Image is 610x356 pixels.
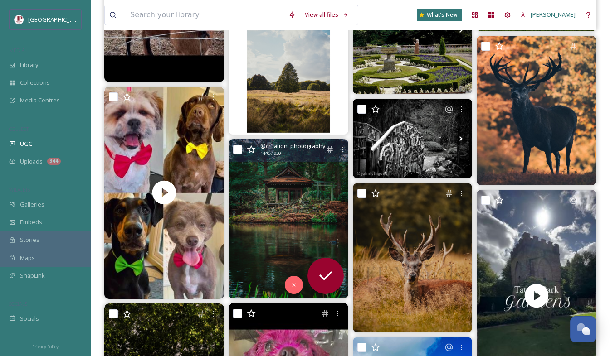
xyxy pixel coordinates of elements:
img: When the mind is calm and still everything becomes clear, When the water is disturbed it becomes ... [229,139,348,298]
a: [PERSON_NAME] [516,6,580,24]
img: 🌳 The lone tree against the vast sky, with subtle details, even a passing plane. Tatton Park alwa... [229,15,348,135]
span: COLLECT [9,125,29,132]
span: Library [20,61,38,69]
img: 🦌 If you’re planning your wedding, take a look at my photography services. I’d love to help docum... [353,183,473,332]
img: thumbnail [104,87,224,299]
input: Search your library [126,5,284,25]
span: Privacy Policy [32,344,59,350]
span: [PERSON_NAME] [531,10,576,19]
span: MEDIA [9,47,25,53]
span: WIDGETS [9,186,30,193]
button: Open Chat [570,316,596,342]
span: Embeds [20,218,42,226]
span: 1440 x 1920 [260,150,281,157]
span: SOCIALS [9,300,27,307]
span: SnapLink [20,271,45,280]
span: Galleries [20,200,44,209]
span: @ cr3ation_photography [260,142,325,150]
a: View all files [300,6,353,24]
img: Throw back to Japanese gardens at tatton park tattonpark nationaltrust [353,99,473,178]
span: UGC [20,140,32,148]
span: [GEOGRAPHIC_DATA] [28,15,86,24]
span: Media Centres [20,96,60,105]
img: download%20(5).png [15,15,24,24]
video: Treat your furry friend to a pamper at Dogmore Grooming! Check out our opening times and book you... [104,87,224,299]
a: Privacy Policy [32,341,59,351]
span: Maps [20,254,35,262]
span: Uploads [20,157,43,166]
span: Collections [20,78,50,87]
a: What's New [417,9,462,21]
span: Socials [20,314,39,323]
img: Rex Autumnus Tatton Park, Autumn 2025 This portrait depicts a red stag at the threshold of the se... [477,36,596,185]
div: 344 [47,158,61,165]
span: Stories [20,236,39,244]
